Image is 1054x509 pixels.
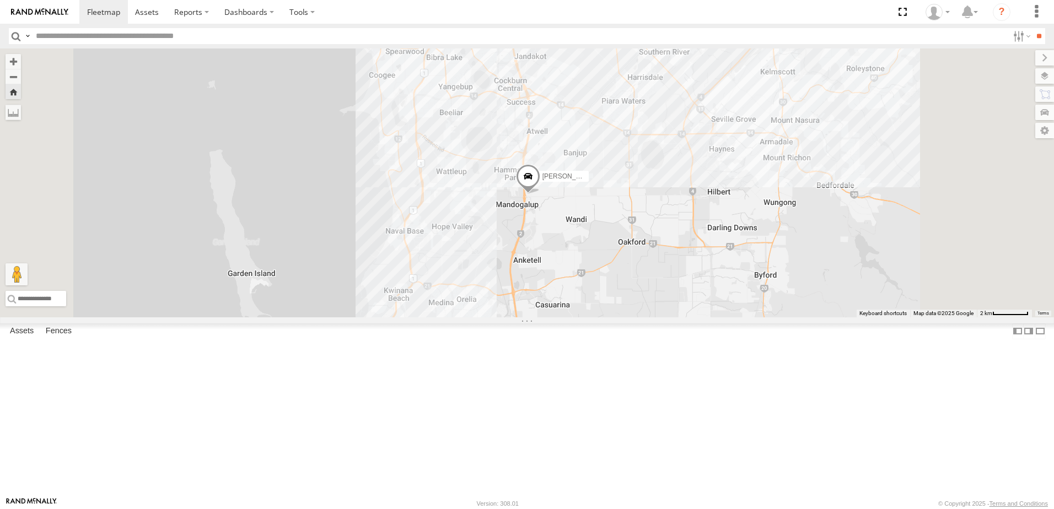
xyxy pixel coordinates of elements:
button: Keyboard shortcuts [859,310,907,317]
div: © Copyright 2025 - [938,500,1048,507]
a: Terms (opens in new tab) [1037,311,1049,316]
button: Drag Pegman onto the map to open Street View [6,263,28,285]
button: Map scale: 2 km per 62 pixels [977,310,1032,317]
label: Dock Summary Table to the Right [1023,323,1034,339]
span: 2 km [980,310,992,316]
label: Search Filter Options [1009,28,1033,44]
label: Fences [40,323,77,339]
button: Zoom out [6,69,21,84]
span: [PERSON_NAME] 1IEH 129 [542,173,626,181]
button: Zoom Home [6,84,21,99]
label: Map Settings [1035,123,1054,138]
label: Assets [4,323,39,339]
label: Dock Summary Table to the Left [1012,323,1023,339]
span: Map data ©2025 Google [913,310,974,316]
img: rand-logo.svg [11,8,68,16]
button: Zoom in [6,54,21,69]
a: Visit our Website [6,498,57,509]
label: Search Query [23,28,32,44]
div: Amy Rowlands [922,4,954,20]
div: Version: 308.01 [477,500,519,507]
label: Measure [6,105,21,120]
a: Terms and Conditions [990,500,1048,507]
label: Hide Summary Table [1035,323,1046,339]
i: ? [993,3,1010,21]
